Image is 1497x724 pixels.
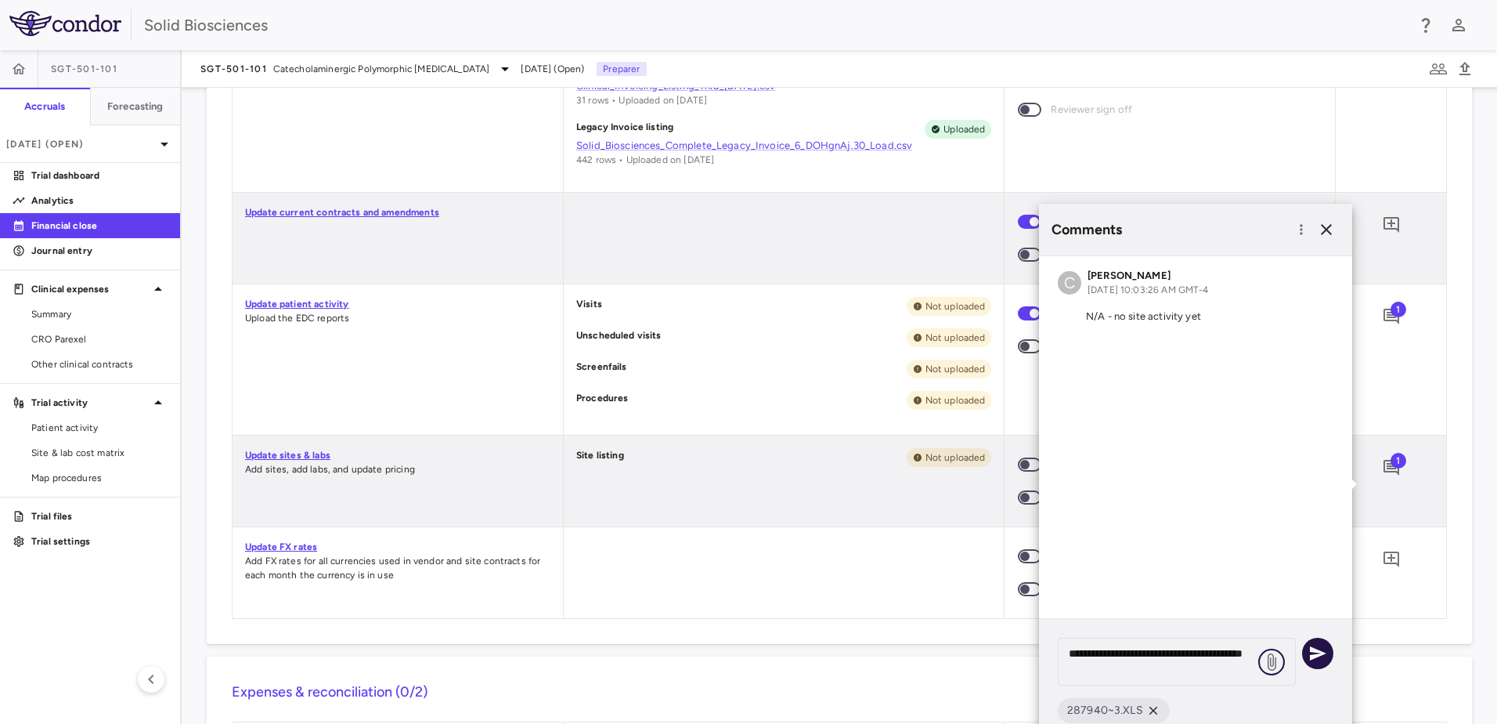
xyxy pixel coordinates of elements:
p: Procedures [576,391,629,410]
p: Journal entry [31,244,168,258]
span: Other clinical contracts [31,357,168,371]
p: Analytics [31,194,168,208]
span: CRO Parexel [31,332,168,346]
button: Add comment [1378,546,1405,573]
button: Add comment [1378,303,1405,330]
img: logo-full-BYUhSk78.svg [9,11,121,36]
p: Site listing [576,448,624,467]
a: Update FX rates [245,541,317,552]
p: Legacy Invoice listing [576,120,673,139]
h6: Forecasting [107,100,164,114]
span: Not uploaded [919,362,992,376]
p: Clinical expenses [31,282,149,296]
span: Not uploaded [919,451,992,465]
h6: Comments [1052,219,1290,241]
button: Add comment [1378,212,1405,238]
span: 287940~3.XLS [1058,702,1153,719]
span: Patient activity [31,421,168,435]
span: Upload the EDC reports [245,313,349,324]
span: SGT-501-101 [200,63,267,75]
div: C [1058,271,1081,295]
p: Screenfails [576,360,627,378]
p: Trial settings [31,534,168,548]
p: Trial files [31,509,168,523]
p: Trial dashboard [31,168,168,183]
span: Site & lab cost matrix [31,446,168,460]
span: Add FX rates for all currencies used in vendor and site contracts for each month the currency is ... [245,556,540,581]
p: [DATE] (Open) [6,137,155,151]
p: Preparer [597,62,646,76]
button: Add comment [1378,454,1405,481]
h6: Accruals [24,100,65,114]
a: Update sites & labs [245,450,330,461]
svg: Add comment [1382,307,1401,326]
svg: Add comment [1382,458,1401,477]
p: Trial activity [31,396,149,410]
svg: Add comment [1382,215,1401,234]
span: [DATE] 10:03:26 AM GMT-4 [1088,284,1209,295]
h6: Expenses & reconciliation (0/2) [232,682,1447,703]
span: Not uploaded [919,299,992,313]
svg: Add comment [1382,550,1401,569]
p: N/A - no site activity yet [1058,310,1333,324]
span: Not uploaded [919,393,992,407]
a: Update patient activity [245,299,348,310]
a: Update current contracts and amendments [245,207,439,218]
span: 1 [1391,453,1406,469]
p: Financial close [31,219,168,233]
span: 442 rows • Uploaded on [DATE] [576,154,714,165]
span: 31 rows • Uploaded on [DATE] [576,95,707,106]
p: Unscheduled visits [576,328,662,347]
span: Uploaded [937,122,991,136]
span: Map procedures [31,471,168,485]
span: 1 [1391,302,1406,317]
span: Add sites, add labs, and update pricing [245,464,415,475]
span: Catecholaminergic Polymorphic [MEDICAL_DATA] [273,62,490,76]
p: Visits [576,297,602,316]
span: SGT-501-101 [51,63,117,75]
h6: [PERSON_NAME] [1088,269,1209,283]
span: Reviewer sign off [1051,101,1132,118]
span: [DATE] (Open) [521,62,584,76]
div: 287940~3.XLS [1058,698,1170,723]
a: Solid_Biosciences_Complete_Legacy_Invoice_6_DOHgnAj.30_Load.csv [576,139,992,153]
span: Not uploaded [919,331,992,345]
span: Summary [31,307,168,321]
div: Solid Biosciences [144,13,1406,37]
